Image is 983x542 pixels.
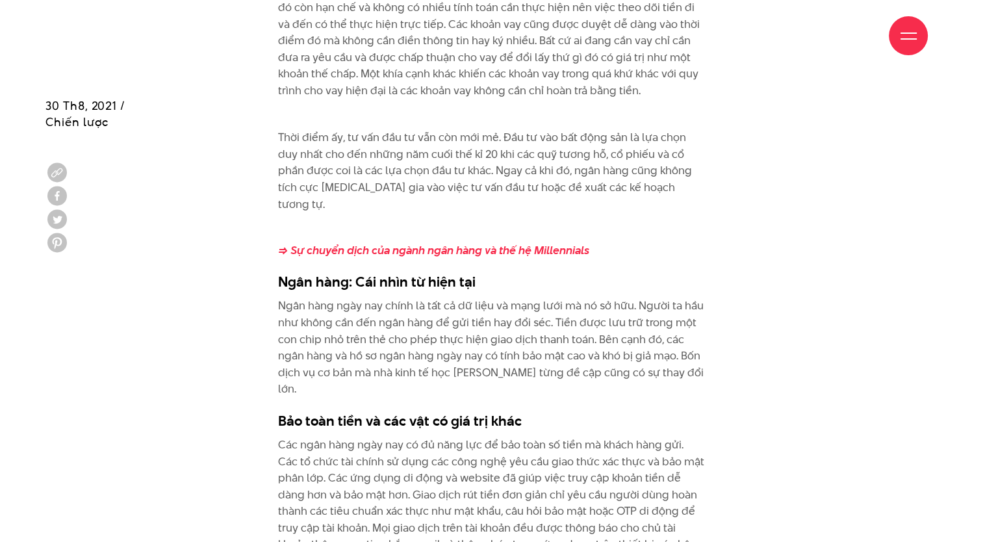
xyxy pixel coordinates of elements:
[278,297,705,397] p: Ngân hàng ngày nay chính là tất cả dữ liệu và mạng lưới mà nó sở hữu. Người ta hầu như không cần ...
[278,112,705,229] p: Thời điểm ấy, tư vấn đầu tư vẫn còn mới mẻ. Đầu tư vào bất động sản là lựa chọn duy nhất cho đến ...
[278,410,705,430] h3: Bảo toàn tiền và các vật có giá trị khác
[278,271,705,290] h3: Ngân hàng: Cái nhìn từ hiện tại
[45,97,125,130] span: 30 Th8, 2021 / Chiến lược
[278,242,590,257] a: => Sự chuyển dịch của ngành ngân hàng và thế hệ Millennials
